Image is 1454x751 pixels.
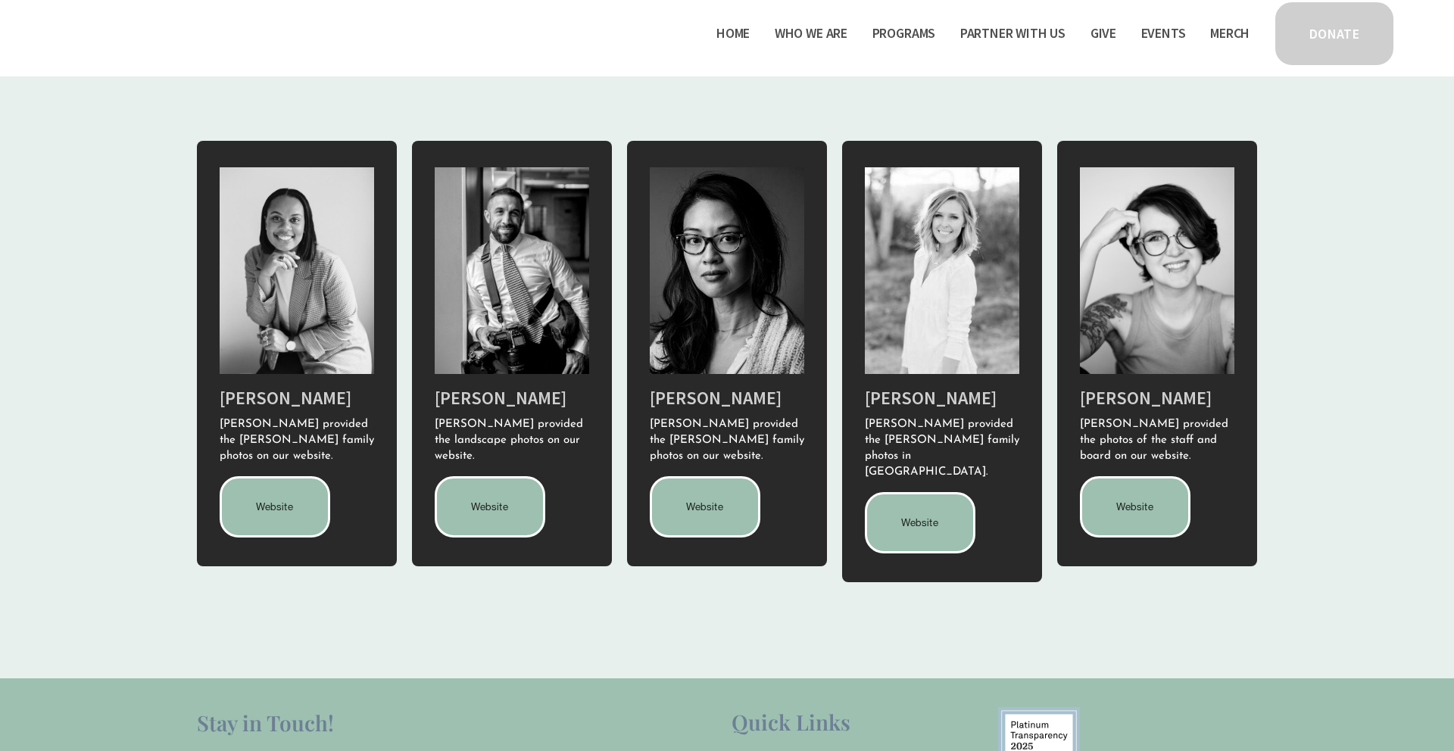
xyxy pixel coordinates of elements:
[960,23,1066,45] span: Partner With Us
[865,387,1019,410] h2: [PERSON_NAME]
[650,416,804,464] p: [PERSON_NAME] provided the [PERSON_NAME] family photos on our website.
[435,416,589,464] p: [PERSON_NAME] provided the landscape photos on our website.
[1210,21,1250,45] a: Merch
[220,416,374,464] p: [PERSON_NAME] provided the [PERSON_NAME] family photos on our website.
[650,476,760,538] a: Website
[650,387,804,410] h2: [PERSON_NAME]
[872,21,936,45] a: folder dropdown
[220,476,330,538] a: Website
[865,492,975,553] a: Website
[1080,387,1234,410] h2: [PERSON_NAME]
[865,416,1019,480] p: [PERSON_NAME] provided the [PERSON_NAME] family photos in [GEOGRAPHIC_DATA].
[197,707,634,739] h2: Stay in Touch!
[960,21,1066,45] a: folder dropdown
[1080,476,1190,538] a: Website
[435,387,589,410] h2: [PERSON_NAME]
[220,387,374,410] h2: [PERSON_NAME]
[435,476,545,538] a: Website
[872,23,936,45] span: Programs
[732,708,850,736] span: Quick Links
[775,23,847,45] span: Who We Are
[1080,416,1234,464] p: [PERSON_NAME] provided the photos of the staff and board on our website.
[716,21,750,45] a: Home
[1090,21,1116,45] a: Give
[1141,21,1186,45] a: Events
[775,21,847,45] a: folder dropdown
